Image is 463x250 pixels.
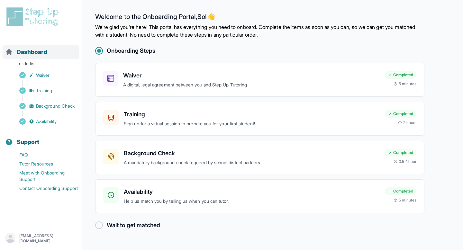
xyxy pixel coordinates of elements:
a: TrainingSign up for a virtual session to prepare you for your first student!Completed2 hours [95,102,424,136]
span: Availability [36,118,57,125]
p: A mandatory background check required by school district partners [124,159,380,166]
div: 0.5-1 hour [394,159,416,164]
img: logo [5,6,62,27]
h3: Availability [124,187,380,196]
a: Meet with Onboarding Support [5,168,82,184]
div: 5 minutes [394,198,416,203]
div: Completed [385,149,416,156]
p: Sign up for a virtual session to prepare you for your first student! [124,120,380,128]
a: Background Check [5,102,82,111]
a: Tutor Resources [5,159,82,168]
div: 2 hours [398,120,417,125]
h2: Wait to get matched [107,221,160,230]
h2: Welcome to the Onboarding Portal, Sol 👋 [95,13,424,23]
div: Completed [385,110,416,118]
a: WaiverA digital, legal agreement between you and Step Up TutoringCompleted5 minutes [95,63,424,97]
p: A digital, legal agreement between you and Step Up Tutoring [123,81,380,89]
span: Dashboard [17,48,47,57]
h2: Onboarding Steps [107,46,155,55]
a: Background CheckA mandatory background check required by school district partnersCompleted0.5-1 hour [95,141,424,174]
p: To-do list [3,60,79,69]
a: Training [5,86,82,95]
h3: Training [124,110,380,119]
p: [EMAIL_ADDRESS][DOMAIN_NAME] [19,233,77,244]
button: Support [3,127,79,149]
a: Dashboard [5,48,47,57]
h3: Waiver [123,71,380,80]
span: Support [17,138,40,147]
div: Completed [385,71,416,79]
a: Contact Onboarding Support [5,184,82,193]
button: Dashboard [3,37,79,59]
p: We're glad you're here! This portal has everything you need to onboard. Complete the items as soo... [95,23,424,39]
div: 5 minutes [394,81,416,86]
div: Completed [385,187,416,195]
span: Waiver [36,72,50,78]
a: FAQ [5,150,82,159]
button: [EMAIL_ADDRESS][DOMAIN_NAME] [5,233,77,244]
a: Availability [5,117,82,126]
h3: Background Check [124,149,380,158]
a: AvailabilityHelp us match you by telling us when you can tutor.Completed5 minutes [95,179,424,213]
span: Background Check [36,103,75,109]
p: Help us match you by telling us when you can tutor. [124,198,380,205]
a: Waiver [5,71,82,80]
span: Training [36,87,52,94]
